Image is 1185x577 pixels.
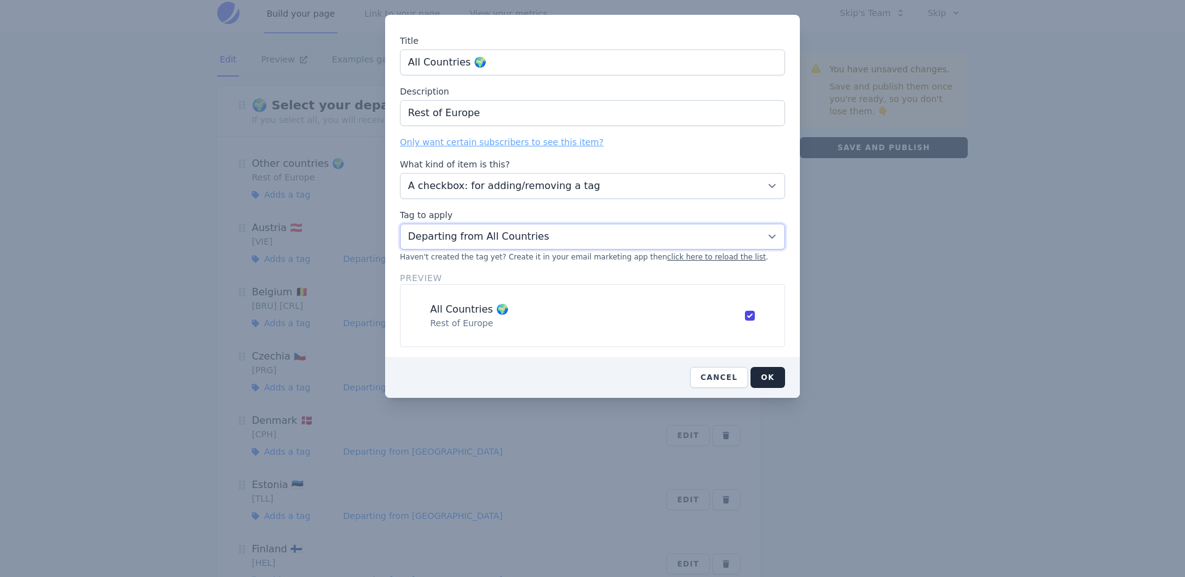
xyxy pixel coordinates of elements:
input: All Countries 🌍Rest of Europe [745,311,755,321]
span: Description [400,86,449,96]
div: Rest of Europe [430,317,725,329]
button: OK [750,367,785,388]
span: What kind of item is this? [400,159,510,169]
button: Cancel [690,367,748,388]
span: Tag to apply [400,210,452,220]
span: Preview [400,273,442,283]
input: e.g. Puppy-related emails [400,49,785,75]
a: Only want certain subscribers to see this item? [400,137,604,147]
input: (optional) e.g. My regular emails for dog lovers [400,100,785,126]
span: Title [400,36,418,46]
a: click here to reload the list [667,253,766,261]
div: Haven't created the tag yet? Create it in your email marketing app then . [400,252,785,262]
div: All Countries 🌍 [430,302,725,317]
